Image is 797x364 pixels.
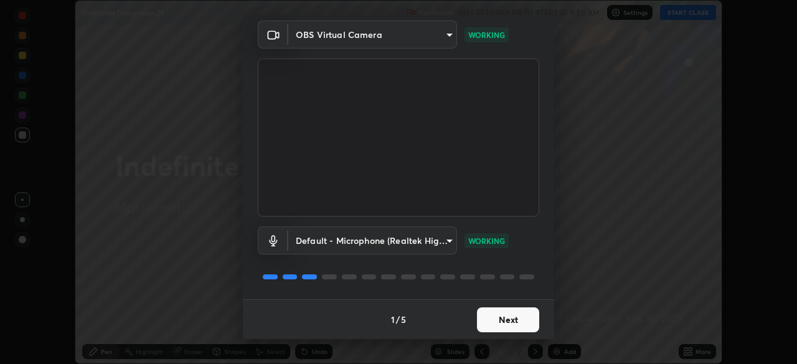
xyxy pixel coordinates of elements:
p: WORKING [468,235,505,246]
button: Next [477,307,539,332]
h4: / [396,313,400,326]
h4: 5 [401,313,406,326]
div: OBS Virtual Camera [288,226,457,254]
div: OBS Virtual Camera [288,21,457,49]
h4: 1 [391,313,395,326]
p: WORKING [468,29,505,40]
